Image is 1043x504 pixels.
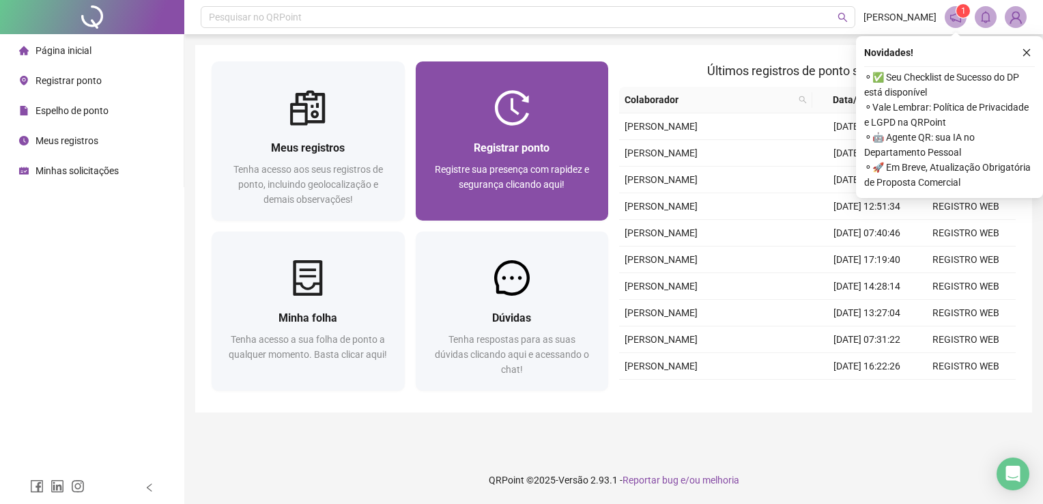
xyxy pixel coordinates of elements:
span: [PERSON_NAME] [625,201,698,212]
span: [PERSON_NAME] [625,148,698,158]
td: REGISTRO WEB [917,247,1016,273]
span: [PERSON_NAME] [625,281,698,292]
span: Dúvidas [492,311,531,324]
td: [DATE] 14:28:14 [818,273,917,300]
span: clock-circle [19,136,29,145]
span: ⚬ ✅ Seu Checklist de Sucesso do DP está disponível [864,70,1035,100]
span: environment [19,76,29,85]
div: Open Intercom Messenger [997,458,1029,490]
span: Registrar ponto [35,75,102,86]
span: instagram [71,479,85,493]
span: [PERSON_NAME] [625,307,698,318]
th: Data/Hora [812,87,909,113]
span: Registre sua presença com rapidez e segurança clicando aqui! [435,164,589,190]
span: Reportar bug e/ou melhoria [623,475,739,486]
footer: QRPoint © 2025 - 2.93.1 - [184,456,1043,504]
td: REGISTRO WEB [917,326,1016,353]
span: Tenha acesso a sua folha de ponto a qualquer momento. Basta clicar aqui! [229,334,387,360]
span: home [19,46,29,55]
td: REGISTRO WEB [917,193,1016,220]
td: REGISTRO WEB [917,220,1016,247]
span: Meus registros [35,135,98,146]
img: 91070 [1005,7,1026,27]
a: Registrar pontoRegistre sua presença com rapidez e segurança clicando aqui! [416,61,609,221]
span: [PERSON_NAME] [625,174,698,185]
span: notification [949,11,962,23]
span: Novidades ! [864,45,913,60]
span: Meus registros [271,141,345,154]
td: [DATE] 13:27:04 [818,300,917,326]
span: linkedin [51,479,64,493]
span: [PERSON_NAME] [625,227,698,238]
sup: 1 [956,4,970,18]
td: [DATE] 07:31:22 [818,326,917,353]
span: Versão [558,475,588,486]
td: [DATE] 16:22:26 [818,353,917,380]
span: 1 [961,6,966,16]
a: DúvidasTenha respostas para as suas dúvidas clicando aqui e acessando o chat! [416,232,609,391]
span: Tenha acesso aos seus registros de ponto, incluindo geolocalização e demais observações! [233,164,383,205]
span: close [1022,48,1031,57]
span: [PERSON_NAME] [625,334,698,345]
td: [DATE] 13:46:10 [818,167,917,193]
a: Minha folhaTenha acesso a sua folha de ponto a qualquer momento. Basta clicar aqui! [212,232,405,391]
span: Tenha respostas para as suas dúvidas clicando aqui e acessando o chat! [435,334,589,375]
span: left [145,483,154,492]
td: [DATE] 17:19:40 [818,247,917,273]
span: Últimos registros de ponto sincronizados [707,64,928,78]
span: schedule [19,166,29,176]
td: REGISTRO WEB [917,273,1016,300]
a: Meus registrosTenha acesso aos seus registros de ponto, incluindo geolocalização e demais observa... [212,61,405,221]
span: [PERSON_NAME] [863,10,937,25]
span: [PERSON_NAME] [625,361,698,372]
span: search [799,96,807,104]
span: Colaborador [625,92,793,107]
span: ⚬ 🤖 Agente QR: sua IA no Departamento Pessoal [864,130,1035,160]
span: Registrar ponto [474,141,549,154]
span: ⚬ Vale Lembrar: Política de Privacidade e LGPD na QRPoint [864,100,1035,130]
span: Minhas solicitações [35,165,119,176]
td: [DATE] 12:51:34 [818,193,917,220]
span: [PERSON_NAME] [625,254,698,265]
td: REGISTRO WEB [917,380,1016,406]
span: [PERSON_NAME] [625,121,698,132]
span: Página inicial [35,45,91,56]
span: Data/Hora [818,92,892,107]
span: Espelho de ponto [35,105,109,116]
span: file [19,106,29,115]
span: search [796,89,810,110]
td: [DATE] 07:40:46 [818,220,917,247]
td: REGISTRO WEB [917,353,1016,380]
span: search [838,12,848,23]
td: REGISTRO WEB [917,300,1016,326]
span: bell [980,11,992,23]
td: [DATE] 08:15:04 [818,113,917,140]
td: [DATE] 13:14:34 [818,380,917,406]
span: ⚬ 🚀 Em Breve, Atualização Obrigatória de Proposta Comercial [864,160,1035,190]
td: [DATE] 17:41:16 [818,140,917,167]
span: facebook [30,479,44,493]
span: Minha folha [278,311,337,324]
